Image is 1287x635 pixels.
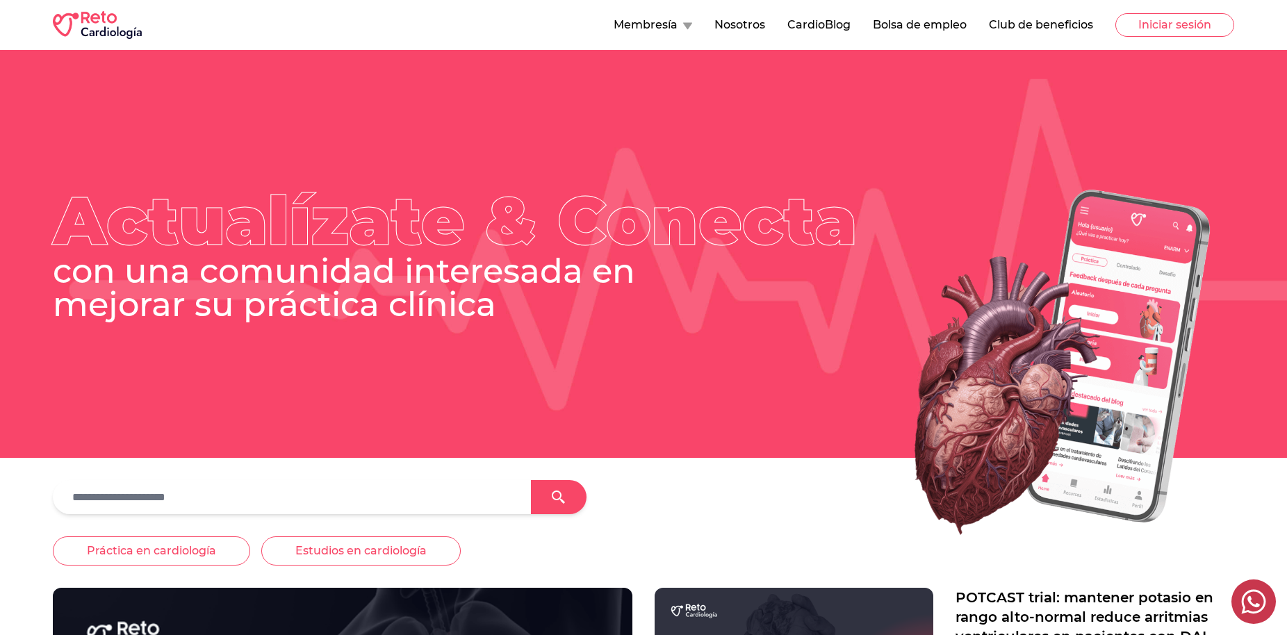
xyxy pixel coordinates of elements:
[53,11,142,39] img: RETO Cardio Logo
[832,170,1234,556] img: Heart
[1115,13,1234,37] button: Iniciar sesión
[714,17,765,33] button: Nosotros
[614,17,692,33] button: Membresía
[261,536,461,566] button: Estudios en cardiología
[873,17,967,33] button: Bolsa de empleo
[53,536,250,566] button: Práctica en cardiología
[787,17,851,33] button: CardioBlog
[989,17,1093,33] button: Club de beneficios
